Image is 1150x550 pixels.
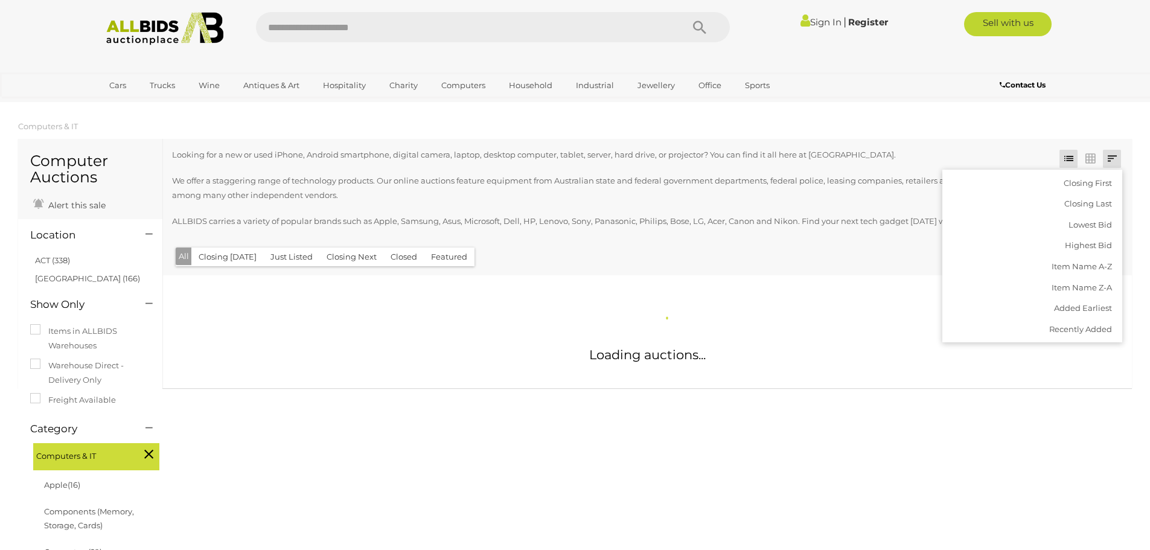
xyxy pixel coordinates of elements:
a: Closing First [942,173,1122,194]
a: Computers [433,75,493,95]
h1: Computer Auctions [30,153,150,186]
p: ALLBIDS carries a variety of popular brands such as Apple, Samsung, Asus, Microsoft, Dell, HP, Le... [172,214,1035,228]
button: All [176,248,192,265]
a: Recently Added [942,319,1122,340]
button: Closing Next [319,248,384,266]
a: Jewellery [630,75,683,95]
span: Alert this sale [45,200,106,211]
a: Household [501,75,560,95]
a: Register [848,16,888,28]
a: ACT (338) [35,255,70,265]
a: [GEOGRAPHIC_DATA] [101,95,203,115]
span: | [843,15,846,28]
p: Looking for a new or used iPhone, Android smartphone, digital camera, laptop, desktop computer, t... [172,148,1035,162]
h4: Location [30,229,127,241]
b: Contact Us [1000,80,1046,89]
button: Closed [383,248,424,266]
a: Item Name Z-A [942,277,1122,298]
a: Apple(16) [44,480,80,490]
button: Search [669,12,730,42]
a: Item Name A-Z [942,256,1122,277]
a: Industrial [568,75,622,95]
a: Highest Bid [942,235,1122,256]
h4: Show Only [30,299,127,310]
span: Loading auctions... [589,347,706,362]
a: Sports [737,75,778,95]
a: Trucks [142,75,183,95]
a: Alert this sale [30,195,109,213]
a: Hospitality [315,75,374,95]
a: Added Earliest [942,298,1122,319]
p: We offer a staggering range of technology products. Our online auctions feature equipment from Au... [172,174,1035,202]
a: Computers & IT [18,121,78,131]
a: Lowest Bid [942,214,1122,235]
a: Components (Memory, Storage, Cards) [44,507,134,530]
a: Contact Us [1000,78,1049,92]
a: Antiques & Art [235,75,307,95]
a: [GEOGRAPHIC_DATA] (166) [35,273,140,283]
a: Closing Last [942,193,1122,214]
span: Computers & IT [36,446,127,463]
button: Just Listed [263,248,320,266]
button: Featured [424,248,474,266]
span: (16) [68,480,80,490]
label: Warehouse Direct - Delivery Only [30,359,150,387]
h4: Category [30,423,127,435]
a: Office [691,75,729,95]
label: Freight Available [30,393,116,407]
label: Items in ALLBIDS Warehouses [30,324,150,353]
a: Sell with us [964,12,1052,36]
a: Sign In [800,16,842,28]
a: Charity [382,75,426,95]
a: Wine [191,75,228,95]
a: Cars [101,75,134,95]
img: Allbids.com.au [100,12,231,45]
button: Closing [DATE] [191,248,264,266]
